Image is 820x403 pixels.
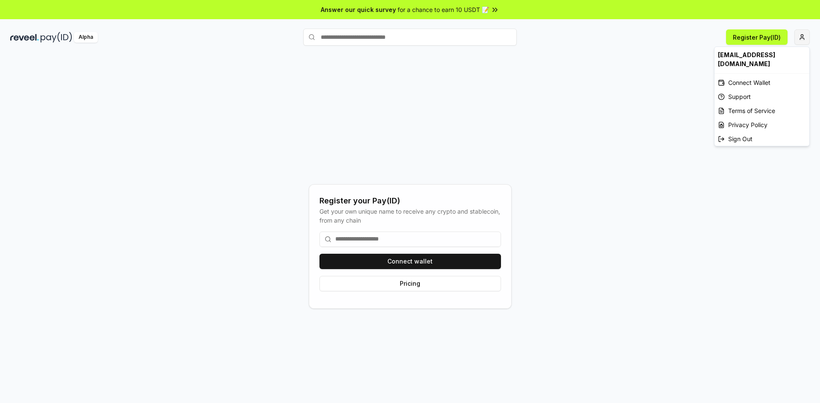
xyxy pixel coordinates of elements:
div: Connect Wallet [715,75,809,90]
a: Privacy Policy [715,118,809,132]
div: [EMAIL_ADDRESS][DOMAIN_NAME] [715,47,809,72]
a: Terms of Service [715,104,809,118]
div: Sign Out [715,132,809,146]
a: Support [715,90,809,104]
